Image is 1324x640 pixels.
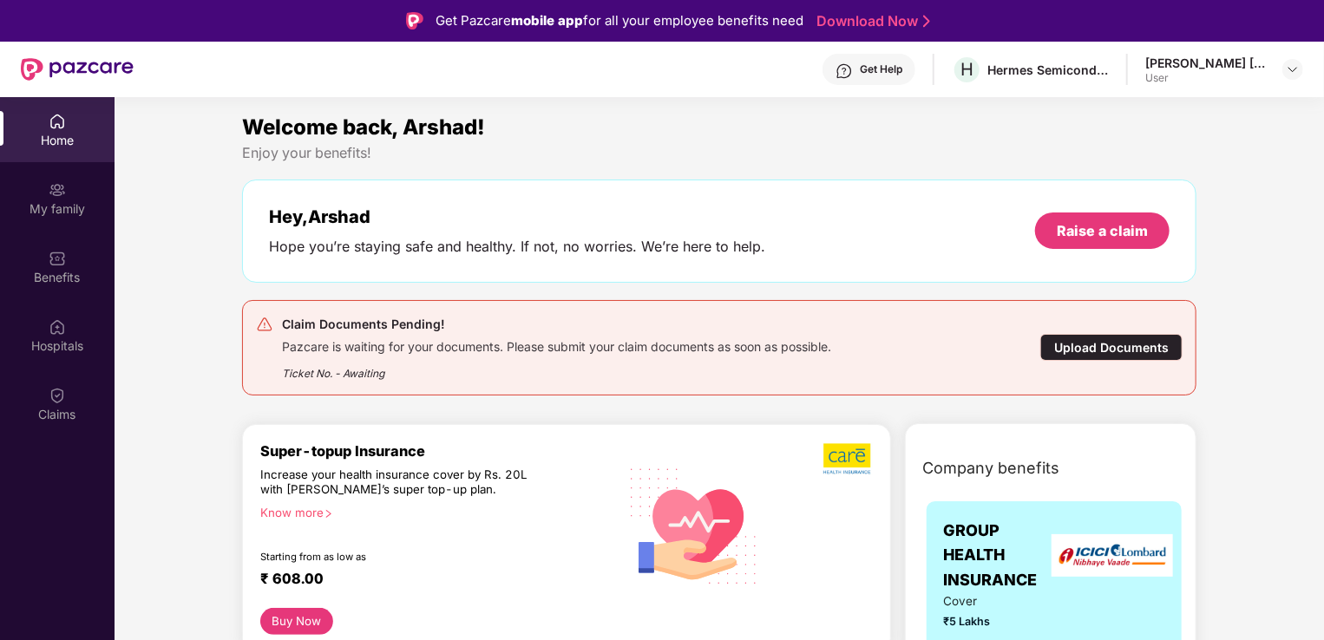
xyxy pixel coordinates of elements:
span: H [960,59,973,80]
img: svg+xml;base64,PHN2ZyBpZD0iSG9tZSIgeG1sbnM9Imh0dHA6Ly93d3cudzMub3JnLzIwMDAvc3ZnIiB3aWR0aD0iMjAiIG... [49,113,66,130]
div: Claim Documents Pending! [282,314,831,335]
div: Pazcare is waiting for your documents. Please submit your claim documents as soon as possible. [282,335,831,355]
img: New Pazcare Logo [21,58,134,81]
div: Upload Documents [1040,334,1183,361]
span: Welcome back, Arshad! [242,114,485,140]
img: Stroke [923,12,930,30]
img: svg+xml;base64,PHN2ZyB4bWxucz0iaHR0cDovL3d3dy53My5vcmcvMjAwMC9zdmciIHdpZHRoPSIyNCIgaGVpZ2h0PSIyNC... [256,316,273,333]
img: svg+xml;base64,PHN2ZyBpZD0iSG9zcGl0YWxzIiB4bWxucz0iaHR0cDovL3d3dy53My5vcmcvMjAwMC9zdmciIHdpZHRoPS... [49,318,66,336]
div: [PERSON_NAME] [PERSON_NAME] [1145,55,1267,71]
img: svg+xml;base64,PHN2ZyBpZD0iRHJvcGRvd24tMzJ4MzIiIHhtbG5zPSJodHRwOi8vd3d3LnczLm9yZy8yMDAwL3N2ZyIgd2... [1286,62,1300,76]
div: User [1145,71,1267,85]
div: Hermes Semiconductors [987,62,1109,78]
span: Cover [944,592,1061,611]
span: ₹5 Lakhs [944,613,1061,630]
button: Buy Now [260,608,333,635]
div: ₹ 608.00 [260,570,600,591]
img: Logo [406,12,423,29]
span: right [324,509,333,519]
img: svg+xml;base64,PHN2ZyBpZD0iQmVuZWZpdHMiIHhtbG5zPSJodHRwOi8vd3d3LnczLm9yZy8yMDAwL3N2ZyIgd2lkdGg9Ij... [49,250,66,267]
img: svg+xml;base64,PHN2ZyBpZD0iQ2xhaW0iIHhtbG5zPSJodHRwOi8vd3d3LnczLm9yZy8yMDAwL3N2ZyIgd2lkdGg9IjIwIi... [49,387,66,404]
span: Company benefits [923,456,1060,480]
img: b5dec4f62d2307b9de63beb79f102df3.png [823,442,873,475]
div: Increase your health insurance cover by Rs. 20L with [PERSON_NAME]’s super top-up plan. [260,467,543,498]
div: Enjoy your benefits! [242,144,1196,162]
div: Get Pazcare for all your employee benefits need [436,10,803,31]
img: svg+xml;base64,PHN2ZyBpZD0iSGVscC0zMngzMiIgeG1sbnM9Imh0dHA6Ly93d3cudzMub3JnLzIwMDAvc3ZnIiB3aWR0aD... [836,62,853,80]
div: Hey, Arshad [269,206,765,227]
img: svg+xml;base64,PHN2ZyB4bWxucz0iaHR0cDovL3d3dy53My5vcmcvMjAwMC9zdmciIHhtbG5zOnhsaW5rPSJodHRwOi8vd3... [618,447,770,603]
div: Ticket No. - Awaiting [282,355,831,382]
div: Super-topup Insurance [260,442,618,460]
strong: mobile app [511,12,583,29]
span: GROUP HEALTH INSURANCE [944,519,1061,592]
div: Get Help [860,62,902,76]
a: Download Now [816,12,925,30]
img: svg+xml;base64,PHN2ZyB3aWR0aD0iMjAiIGhlaWdodD0iMjAiIHZpZXdCb3g9IjAgMCAyMCAyMCIgZmlsbD0ibm9uZSIgeG... [49,181,66,199]
div: Raise a claim [1057,221,1148,240]
div: Know more [260,506,607,518]
img: insurerLogo [1052,534,1173,577]
div: Starting from as low as [260,551,544,563]
div: Hope you’re staying safe and healthy. If not, no worries. We’re here to help. [269,238,765,256]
